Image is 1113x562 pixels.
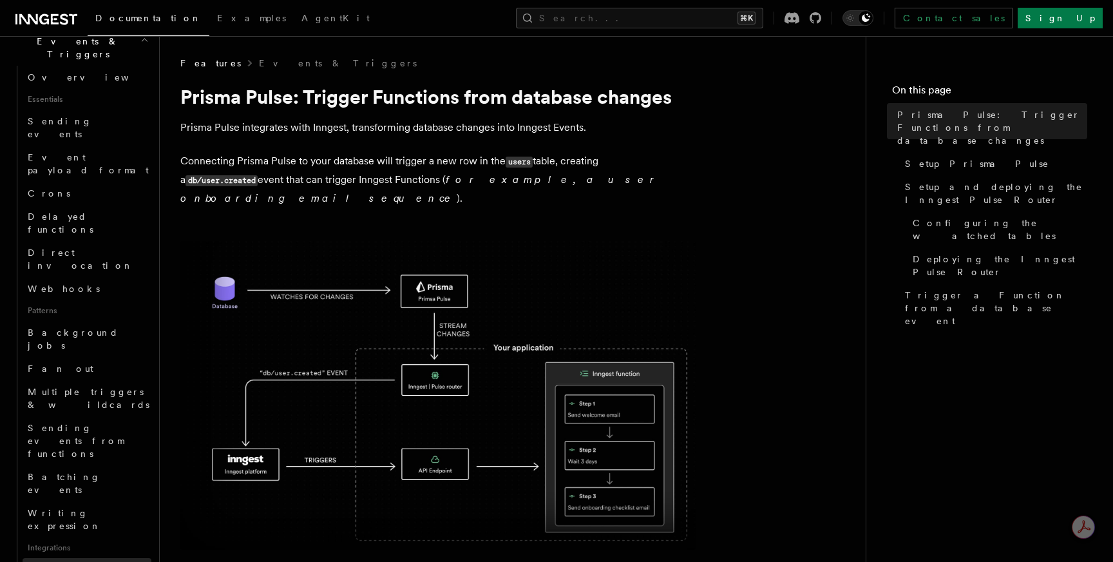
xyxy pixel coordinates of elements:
[908,247,1087,284] a: Deploying the Inngest Pulse Router
[28,188,70,199] span: Crons
[23,146,151,182] a: Event payload format
[913,253,1087,278] span: Deploying the Inngest Pulse Router
[516,8,763,28] button: Search...⌘K
[1018,8,1103,28] a: Sign Up
[10,35,140,61] span: Events & Triggers
[88,4,209,36] a: Documentation
[28,72,160,82] span: Overview
[209,4,294,35] a: Examples
[185,175,258,186] code: db/user.created
[28,284,100,294] span: Webhooks
[897,108,1087,147] span: Prisma Pulse: Trigger Functions from database changes
[301,13,370,23] span: AgentKit
[28,211,93,235] span: Delayed functions
[23,501,151,538] a: Writing expression
[217,13,286,23] span: Examples
[737,12,756,24] kbd: ⌘K
[23,182,151,205] a: Crons
[28,423,124,459] span: Sending events from functions
[294,4,377,35] a: AgentKit
[180,85,696,108] h1: Prisma Pulse: Trigger Functions from database changes
[28,116,92,139] span: Sending events
[23,205,151,241] a: Delayed functions
[506,157,533,168] code: users
[259,57,417,70] a: Events & Triggers
[23,277,151,300] a: Webhooks
[23,416,151,465] a: Sending events from functions
[180,152,696,208] p: Connecting Prisma Pulse to your database will trigger a new row in the table, creating a event th...
[23,321,151,357] a: Background jobs
[23,465,151,501] a: Batching events
[905,157,1049,170] span: Setup Prisma Pulse
[23,357,151,380] a: Fan out
[180,57,241,70] span: Features
[23,300,151,321] span: Patterns
[892,82,1087,103] h4: On this page
[23,380,151,416] a: Multiple triggers & wildcards
[28,387,149,410] span: Multiple triggers & wildcards
[905,289,1087,327] span: Trigger a Function from a database event
[28,508,101,531] span: Writing expression
[28,472,100,495] span: Batching events
[895,8,1013,28] a: Contact sales
[23,538,151,558] span: Integrations
[95,13,202,23] span: Documentation
[28,327,119,351] span: Background jobs
[900,152,1087,175] a: Setup Prisma Pulse
[900,175,1087,211] a: Setup and deploying the Inngest Pulse Router
[913,217,1087,242] span: Configuring the watched tables
[23,110,151,146] a: Sending events
[180,119,696,137] p: Prisma Pulse integrates with Inngest, transforming database changes into Inngest Events.
[180,241,696,550] img: Prisma Pulse watches your database for changes and streams them to your Inngest Pulse Router. The...
[900,284,1087,333] a: Trigger a Function from a database event
[905,180,1087,206] span: Setup and deploying the Inngest Pulse Router
[28,247,133,271] span: Direct invocation
[23,66,151,89] a: Overview
[28,363,93,374] span: Fan out
[23,89,151,110] span: Essentials
[10,30,151,66] button: Events & Triggers
[908,211,1087,247] a: Configuring the watched tables
[842,10,873,26] button: Toggle dark mode
[23,241,151,277] a: Direct invocation
[892,103,1087,152] a: Prisma Pulse: Trigger Functions from database changes
[28,152,149,175] span: Event payload format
